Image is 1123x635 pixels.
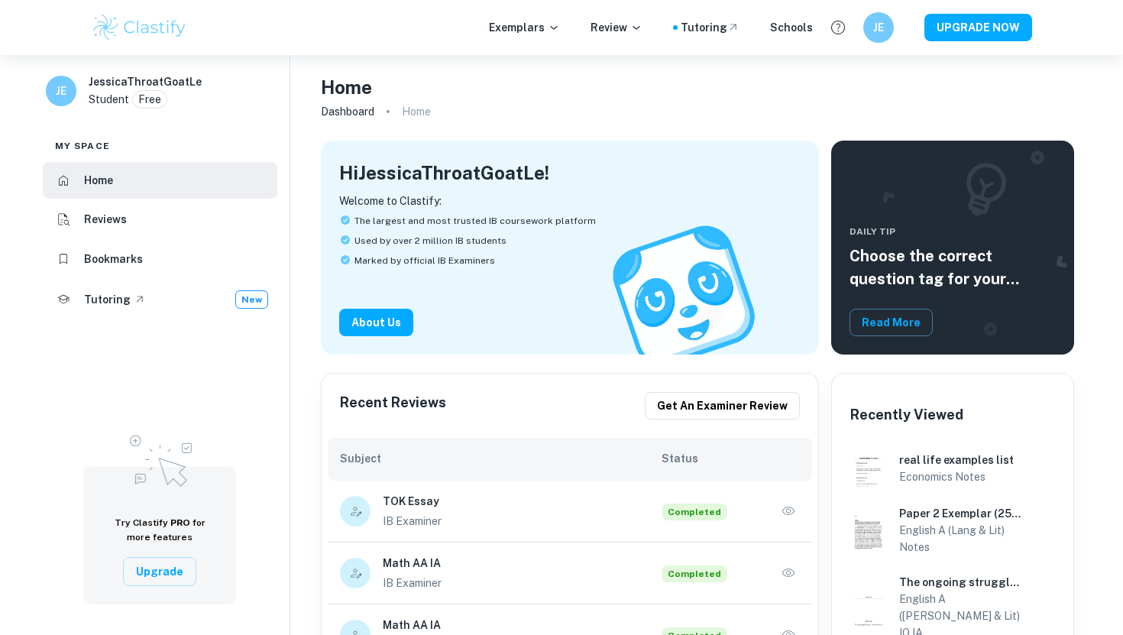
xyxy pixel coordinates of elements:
span: Used by over 2 million IB students [354,234,506,248]
span: The largest and most trusted IB coursework platform [354,214,596,228]
span: New [236,293,267,306]
h6: The ongoing struggle and progress of women breaking free from societal expectations placed upon them [899,574,1021,591]
h6: Economics Notes [899,468,1021,485]
a: Home [43,162,277,199]
p: Review [591,19,642,36]
span: Completed [662,565,727,582]
img: English A (Lang & Lit) Notes example thumbnail: Paper 2 Exemplar (25/25) [850,512,887,549]
h6: Subject [340,450,662,467]
h6: Try Clastify for more features [102,516,218,545]
a: Schools [770,19,813,36]
button: Get an examiner review [645,392,800,420]
h6: Status [662,450,800,467]
h6: English A (Lang & Lit) Notes [899,522,1021,556]
button: Read More [850,309,933,336]
h6: TOK Essay [383,493,662,510]
h4: Home [321,73,372,101]
span: My space [55,139,110,153]
h6: Reviews [84,211,127,228]
img: Economics Notes example thumbnail: real life examples list [850,450,887,487]
a: Reviews [43,202,277,238]
p: Welcome to Clastify: [339,193,801,209]
span: Completed [662,504,727,520]
a: Tutoring [681,19,739,36]
p: IB Examiner [383,513,662,530]
h6: JessicaThroatGoatLe [89,73,202,90]
h6: Bookmarks [84,251,143,267]
h5: Choose the correct question tag for your coursework [850,245,1056,290]
p: IB Examiner [383,575,662,591]
a: English A (Lang & Lit) Notes example thumbnail: Paper 2 Exemplar (25/25)Paper 2 Exemplar (25/25)E... [844,499,1061,562]
span: Daily Tip [850,225,1056,238]
button: JE [863,12,894,43]
h4: Hi JessicaThroatGoatLe ! [339,159,549,186]
a: Dashboard [321,101,374,122]
a: TutoringNew [43,280,277,319]
img: English A (Lang & Lit) IO IA example thumbnail: The ongoing struggle and progress of wom [850,589,887,626]
button: UPGRADE NOW [924,14,1032,41]
h6: Tutoring [84,291,131,308]
h6: real life examples list [899,452,1021,468]
p: Exemplars [489,19,560,36]
h6: Recent Reviews [340,392,446,420]
p: Student [89,91,129,108]
h6: JE [870,19,888,36]
img: Clastify logo [91,12,188,43]
h6: Math AA IA [383,617,662,633]
h6: Home [84,172,113,189]
button: Help and Feedback [825,15,851,40]
h6: JE [53,83,70,99]
h6: Recently Viewed [850,404,963,426]
h6: Paper 2 Exemplar (25/25) [899,505,1021,522]
button: Upgrade [123,557,196,586]
a: Bookmarks [43,241,277,277]
p: Free [138,91,161,108]
button: About Us [339,309,413,336]
img: Upgrade to Pro [121,426,198,491]
span: Marked by official IB Examiners [354,254,495,267]
h6: Math AA IA [383,555,662,572]
p: Home [402,103,431,120]
a: Economics Notes example thumbnail: real life examples listreal life examples listEconomics Notes [844,444,1061,493]
span: PRO [170,517,190,528]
